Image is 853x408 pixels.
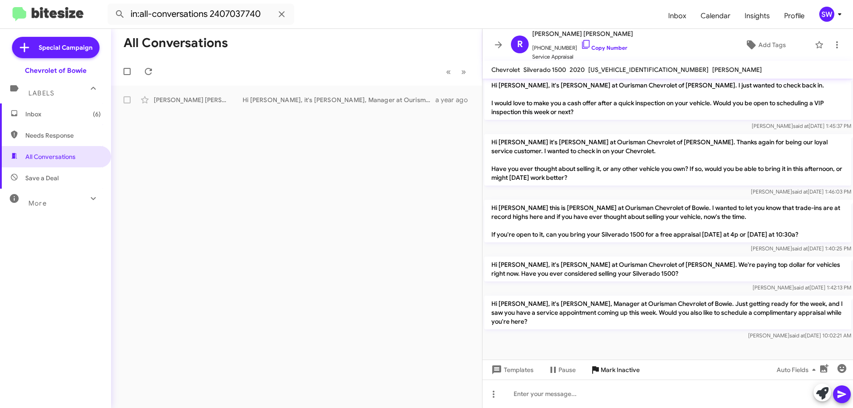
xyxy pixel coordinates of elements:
[532,52,633,61] span: Service Appraisal
[588,66,709,74] span: [US_VEHICLE_IDENTIFICATION_NUMBER]
[751,188,851,195] span: [PERSON_NAME] [DATE] 1:46:03 PM
[819,7,834,22] div: SW
[441,63,471,81] nav: Page navigation example
[751,245,851,252] span: [PERSON_NAME] [DATE] 1:40:25 PM
[93,110,101,119] span: (6)
[446,66,451,77] span: «
[793,123,809,129] span: said at
[25,66,87,75] div: Chevrolet of Bowie
[490,362,534,378] span: Templates
[792,188,808,195] span: said at
[532,39,633,52] span: [PHONE_NUMBER]
[484,200,851,242] p: Hi [PERSON_NAME] this is [PERSON_NAME] at Ourisman Chevrolet of Bowie. I wanted to let you know t...
[482,362,541,378] button: Templates
[39,43,92,52] span: Special Campaign
[777,362,819,378] span: Auto Fields
[753,284,851,291] span: [PERSON_NAME] [DATE] 1:42:13 PM
[792,245,808,252] span: said at
[752,123,851,129] span: [PERSON_NAME] [DATE] 1:45:37 PM
[769,362,826,378] button: Auto Fields
[484,257,851,281] p: Hi [PERSON_NAME], it's [PERSON_NAME] at Ourisman Chevrolet of [PERSON_NAME]. We're paying top dol...
[124,36,228,50] h1: All Conversations
[456,63,471,81] button: Next
[601,362,640,378] span: Mark Inactive
[583,362,647,378] button: Mark Inactive
[570,66,585,74] span: 2020
[517,37,523,51] span: R
[789,332,805,339] span: said at
[491,66,520,74] span: Chevrolet
[484,134,851,186] p: Hi [PERSON_NAME] it's [PERSON_NAME] at Ourisman Chevrolet of [PERSON_NAME]. Thanks again for bein...
[581,44,627,51] a: Copy Number
[719,37,810,53] button: Add Tags
[532,28,633,39] span: [PERSON_NAME] [PERSON_NAME]
[28,89,54,97] span: Labels
[748,332,851,339] span: [PERSON_NAME] [DATE] 10:02:21 AM
[154,95,243,104] div: [PERSON_NAME] [PERSON_NAME]
[12,37,100,58] a: Special Campaign
[777,3,812,29] a: Profile
[484,296,851,329] p: Hi [PERSON_NAME], it's [PERSON_NAME], Manager at Ourisman Chevrolet of Bowie. Just getting ready ...
[812,7,843,22] button: SW
[108,4,294,25] input: Search
[28,199,47,207] span: More
[794,284,809,291] span: said at
[25,174,59,182] span: Save a Deal
[758,37,786,53] span: Add Tags
[25,131,101,140] span: Needs Response
[441,63,456,81] button: Previous
[461,66,466,77] span: »
[694,3,737,29] a: Calendar
[243,95,435,104] div: Hi [PERSON_NAME], it's [PERSON_NAME], Manager at Ourisman Chevrolet of Bowie. Just getting ready ...
[541,362,583,378] button: Pause
[25,110,101,119] span: Inbox
[435,95,475,104] div: a year ago
[737,3,777,29] a: Insights
[25,152,76,161] span: All Conversations
[712,66,762,74] span: [PERSON_NAME]
[558,362,576,378] span: Pause
[484,77,851,120] p: Hi [PERSON_NAME], it's [PERSON_NAME] at Ourisman Chevrolet of [PERSON_NAME]. I just wanted to che...
[523,66,566,74] span: Silverado 1500
[661,3,694,29] a: Inbox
